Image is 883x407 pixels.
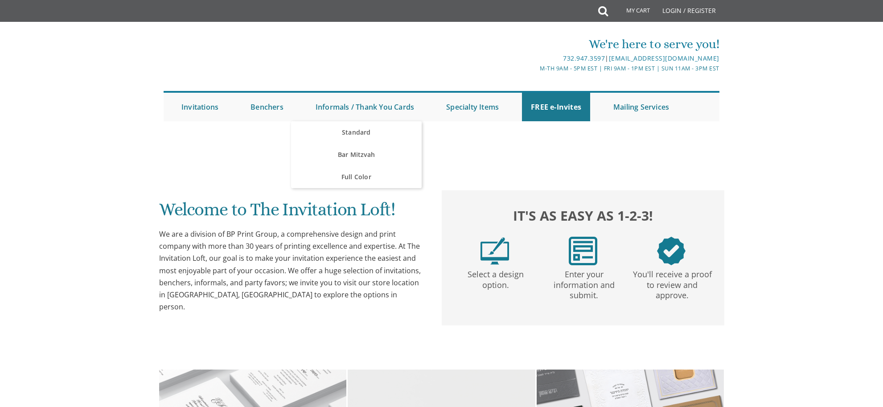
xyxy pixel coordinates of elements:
h1: Welcome to The Invitation Loft! [159,200,424,226]
a: Mailing Services [604,93,678,121]
p: You'll receive a proof to review and approve. [630,265,715,301]
img: step3.png [657,237,686,265]
p: Select a design option. [453,265,538,291]
a: 732.947.3597 [563,54,605,62]
img: step1.png [481,237,509,265]
a: Standard [291,121,422,144]
a: Full Color [291,166,422,188]
div: M-Th 9am - 5pm EST | Fri 9am - 1pm EST | Sun 11am - 3pm EST [349,64,719,73]
p: Enter your information and submit. [542,265,626,301]
div: We're here to serve you! [349,35,719,53]
div: We are a division of BP Print Group, a comprehensive design and print company with more than 30 y... [159,228,424,313]
a: Specialty Items [437,93,508,121]
a: Bar Mitzvah [291,144,422,166]
a: Benchers [242,93,292,121]
a: Invitations [172,93,227,121]
h2: It's as easy as 1-2-3! [451,206,715,226]
img: step2.png [569,237,597,265]
a: My Cart [607,1,656,23]
a: FREE e-Invites [522,93,590,121]
a: [EMAIL_ADDRESS][DOMAIN_NAME] [609,54,719,62]
a: Informals / Thank You Cards [307,93,423,121]
div: | [349,53,719,64]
